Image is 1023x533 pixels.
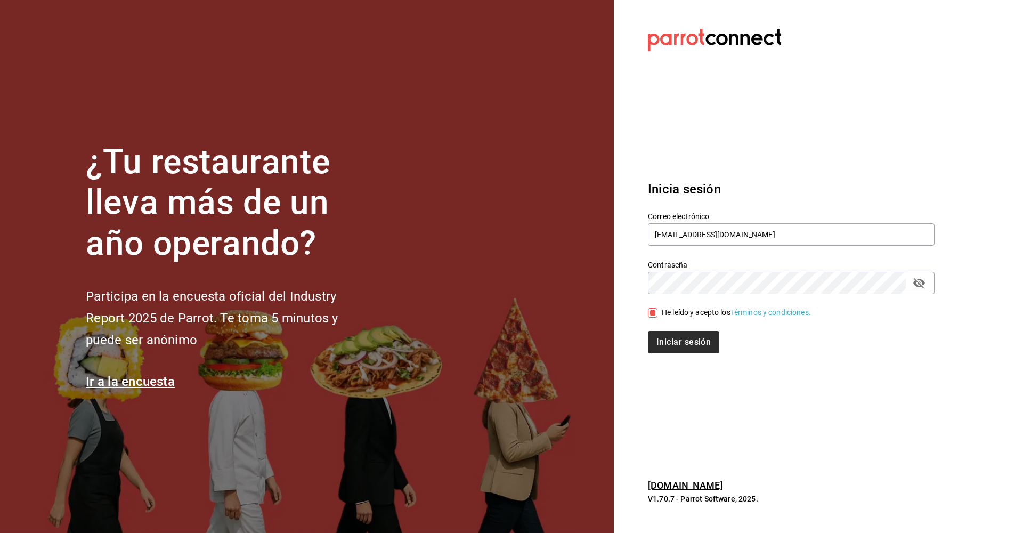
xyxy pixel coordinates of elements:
label: Correo electrónico [648,212,935,220]
h1: ¿Tu restaurante lleva más de un año operando? [86,142,374,264]
button: passwordField [910,274,928,292]
a: Ir a la encuesta [86,374,175,389]
h3: Inicia sesión [648,180,935,199]
h2: Participa en la encuesta oficial del Industry Report 2025 de Parrot. Te toma 5 minutos y puede se... [86,286,374,351]
p: V1.70.7 - Parrot Software, 2025. [648,494,935,504]
a: Términos y condiciones. [730,308,811,317]
a: [DOMAIN_NAME] [648,480,723,491]
input: Ingresa tu correo electrónico [648,223,935,246]
button: Iniciar sesión [648,331,719,353]
div: He leído y acepto los [662,307,811,318]
label: Contraseña [648,261,935,268]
